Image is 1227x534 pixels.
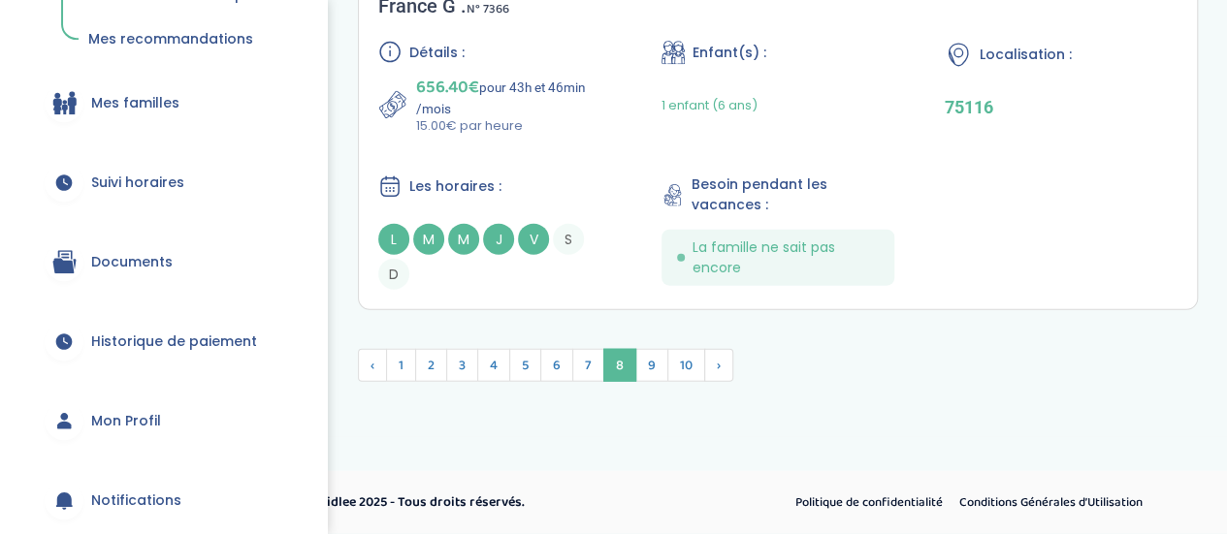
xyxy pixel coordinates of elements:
[409,43,465,63] span: Détails :
[667,349,705,382] span: 10
[416,116,611,136] p: 15.00€ par heure
[980,45,1072,65] span: Localisation :
[91,93,179,113] span: Mes familles
[518,224,549,255] span: V
[572,349,604,382] span: 7
[409,176,501,197] span: Les horaires :
[29,68,298,138] a: Mes familles
[91,331,257,352] span: Historique de paiement
[29,386,298,455] a: Mon Profil
[483,224,514,255] span: J
[635,349,668,382] span: 9
[88,29,253,48] span: Mes recommandations
[693,43,766,63] span: Enfant(s) :
[477,349,510,382] span: 4
[307,492,696,513] p: © Kidlee 2025 - Tous droits réservés.
[415,349,447,382] span: 2
[603,349,636,382] span: 8
[91,252,173,272] span: Documents
[953,490,1149,516] a: Conditions Générales d’Utilisation
[945,97,1178,117] p: 75116
[91,411,161,431] span: Mon Profil
[413,224,444,255] span: M
[358,349,387,382] span: ‹
[416,74,479,101] span: 656.40€
[29,147,298,217] a: Suivi horaires
[692,174,894,215] span: Besoin pendant les vacances :
[509,349,541,382] span: 5
[662,96,758,114] span: 1 enfant (6 ans)
[29,227,298,297] a: Documents
[704,349,733,382] span: Suivant »
[693,237,879,278] span: La famille ne sait pas encore
[91,173,184,193] span: Suivi horaires
[540,349,573,382] span: 6
[91,490,181,511] span: Notifications
[29,306,298,376] a: Historique de paiement
[378,259,409,290] span: D
[789,490,950,516] a: Politique de confidentialité
[416,74,611,116] p: pour 43h et 46min /mois
[386,349,416,382] span: 1
[378,224,409,255] span: L
[446,349,478,382] span: 3
[448,224,479,255] span: M
[553,224,584,255] span: S
[75,21,298,58] a: Mes recommandations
